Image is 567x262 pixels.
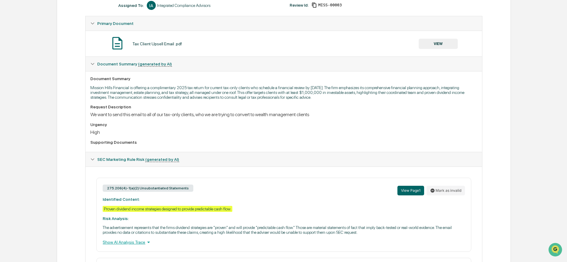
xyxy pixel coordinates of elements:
span: Pylon [60,102,73,106]
div: Document Summary (generated by AI) [86,71,482,152]
button: Start new chat [102,48,109,55]
p: Mission Hills Financial is offering a complimentary 2025 tax return for current tax-only clients ... [90,85,477,100]
div: We want to send this email to all of our tax-only clients, who we are trying to convert to wealth... [90,112,477,117]
strong: Identified Content: [103,197,140,202]
div: 🔎 [6,88,11,92]
div: We're available if you need us! [20,52,76,57]
div: Document Summary [90,76,477,81]
div: 275.206(4)-1(a)(2) Unsubstantiated Statements [103,185,193,192]
div: Assigned To: [118,3,144,8]
u: (generated by AI) [138,62,172,67]
div: Primary Document [86,16,482,31]
iframe: Open customer support [548,242,564,258]
span: Preclearance [12,76,39,82]
div: Review Id: [290,3,309,8]
strong: Risk Analysis: [103,216,129,221]
button: VIEW [419,39,458,49]
button: Mark as invalid [427,186,465,195]
span: Primary Document [97,21,134,26]
div: 🖐️ [6,76,11,81]
div: 🗄️ [44,76,48,81]
div: Tax Client Upsell Email .pdf [132,41,182,46]
div: Start new chat [20,46,98,52]
a: 🖐️Preclearance [4,73,41,84]
img: Document Icon [110,36,125,51]
div: Primary Document [86,31,482,56]
p: How can we help? [6,13,109,22]
img: 1746055101610-c473b297-6a78-478c-a979-82029cc54cd1 [6,46,17,57]
div: Document Summary (generated by AI) [86,57,482,71]
span: SEC Marketing Rule Risk [97,157,179,162]
div: High [90,129,477,135]
div: Integrated Compliance Advisors [157,3,210,8]
button: View Page1 [397,186,424,195]
div: SEC Marketing Rule Risk (generated by AI) [86,152,482,167]
a: 🔎Data Lookup [4,85,40,95]
span: Attestations [50,76,74,82]
div: Request Description [90,104,477,109]
p: The advertisement represents that the firms dividend strategies are "proven" and will provide "pr... [103,225,465,235]
div: Show AI Analysis Trace [103,239,465,245]
div: IA [147,1,156,10]
div: Proven dividend income strategies designed to provide predictable cash flow. [103,206,232,212]
div: Urgency [90,122,477,127]
span: Document Summary [97,62,172,66]
u: (generated by AI) [145,157,179,162]
div: Supporting Documents [90,140,477,145]
span: Data Lookup [12,87,38,93]
a: 🗄️Attestations [41,73,77,84]
a: Powered byPylon [42,101,73,106]
span: 35ee2cc2-7298-49f6-9d14-35d2e6b08651 [318,3,342,8]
